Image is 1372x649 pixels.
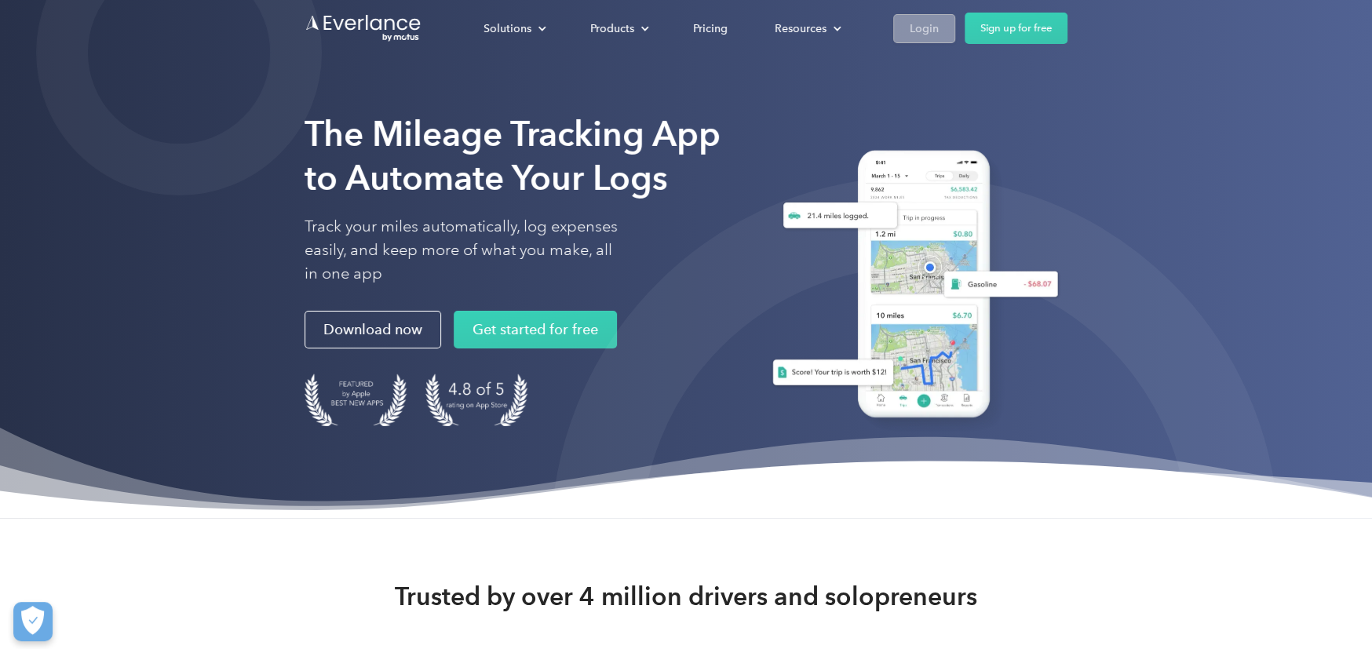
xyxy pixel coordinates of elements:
img: Everlance, mileage tracker app, expense tracking app [754,138,1067,436]
a: Get started for free [454,311,617,348]
div: Pricing [693,19,728,38]
div: Solutions [483,19,531,38]
div: Solutions [468,15,559,42]
img: 4.9 out of 5 stars on the app store [425,374,527,426]
img: Badge for Featured by Apple Best New Apps [305,374,407,426]
a: Pricing [677,15,743,42]
a: Go to homepage [305,13,422,43]
div: Products [575,15,662,42]
div: Products [590,19,634,38]
div: Login [910,19,939,38]
button: Cookies Settings [13,602,53,641]
a: Login [893,14,955,43]
strong: Trusted by over 4 million drivers and solopreneurs [395,581,977,612]
strong: The Mileage Tracking App to Automate Your Logs [305,113,721,199]
p: Track your miles automatically, log expenses easily, and keep more of what you make, all in one app [305,215,618,286]
div: Resources [775,19,826,38]
a: Sign up for free [965,13,1067,44]
a: Download now [305,311,441,348]
div: Resources [759,15,854,42]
